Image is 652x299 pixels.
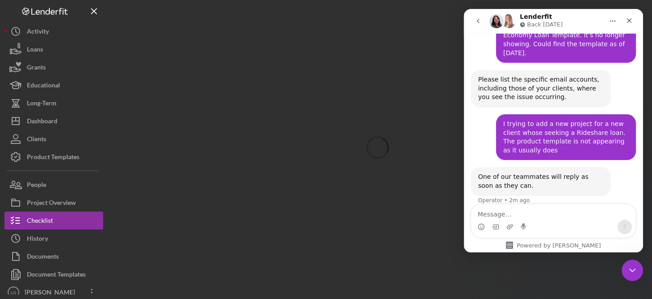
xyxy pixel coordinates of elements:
button: Grants [4,58,103,76]
button: Educational [4,76,103,94]
div: People [27,176,46,196]
div: Documents [27,247,59,268]
div: Activity [27,22,49,43]
button: Checklist [4,212,103,230]
button: Product Templates [4,148,103,166]
button: Loans [4,40,103,58]
button: Document Templates [4,265,103,283]
div: Checklist [27,212,53,232]
div: Project Overview [27,194,76,214]
text: LG [11,290,17,295]
button: Long-Term [4,94,103,112]
div: Educational [27,76,60,96]
button: Dashboard [4,112,103,130]
div: Product Templates [27,148,79,168]
button: History [4,230,103,247]
div: Long-Term [27,94,57,114]
iframe: Intercom live chat [622,260,643,281]
div: Clients [27,130,46,150]
button: Project Overview [4,194,103,212]
div: Document Templates [27,265,86,286]
button: Clients [4,130,103,148]
button: People [4,176,103,194]
div: Loans [27,40,43,61]
div: Dashboard [27,112,57,132]
iframe: Intercom live chat [464,9,643,252]
div: Grants [27,58,46,78]
div: History [27,230,48,250]
button: Activity [4,22,103,40]
button: Documents [4,247,103,265]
